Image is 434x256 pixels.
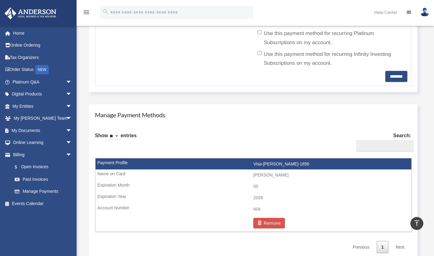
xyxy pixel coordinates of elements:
a: Online Ordering [4,39,81,52]
span: arrow_drop_down [66,137,78,149]
a: Manage Payments [9,185,78,198]
a: Platinum Q&Aarrow_drop_down [4,76,81,88]
td: Visa-[PERSON_NAME]-1856 [96,158,411,170]
span: arrow_drop_down [66,112,78,125]
i: search [102,8,109,15]
input: Search: [356,140,414,152]
span: arrow_drop_down [66,124,78,137]
div: NEW [35,65,49,74]
i: menu [83,9,90,16]
span: arrow_drop_down [66,100,78,113]
a: Events Calendar [4,197,81,210]
a: My [PERSON_NAME] Teamarrow_drop_down [4,112,81,125]
label: Show entries [95,131,137,146]
a: Billingarrow_drop_down [4,149,81,161]
i: vertical_align_top [413,219,421,227]
a: My Documentsarrow_drop_down [4,124,81,137]
input: Use this payment method for recurring Infinity Investing Subscriptions on my account. [258,51,262,55]
label: Search: [354,131,411,152]
a: Previous [348,241,374,254]
td: [PERSON_NAME] [96,169,411,181]
select: Showentries [108,133,121,140]
img: User Pic [420,8,429,17]
label: Use this payment method for recurring Platinum Subscriptions on my account. [258,29,402,47]
span: arrow_drop_down [66,88,78,101]
img: Anderson Advisors Platinum Portal [3,7,58,19]
a: My Entitiesarrow_drop_down [4,100,81,112]
td: 05 [96,181,411,192]
h4: Manage Payment Methods [95,111,411,119]
span: arrow_drop_down [66,76,78,88]
a: Home [4,27,81,39]
input: Use this payment method for recurring Platinum Subscriptions on my account. [258,30,262,34]
a: $Open Invoices [9,161,81,173]
a: Online Learningarrow_drop_down [4,137,81,149]
a: vertical_align_top [410,217,423,230]
a: Digital Productsarrow_drop_down [4,88,81,100]
td: N/A [96,204,411,215]
span: $ [18,163,21,171]
a: Tax Organizers [4,51,81,64]
a: menu [83,11,90,16]
td: 2028 [96,192,411,204]
button: Remove [253,218,285,228]
a: Order StatusNEW [4,64,81,76]
label: Use this payment method for recurring Infinity Investing Subscriptions on my account. [258,50,402,68]
span: arrow_drop_down [66,149,78,161]
a: Past Invoices [9,173,81,185]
